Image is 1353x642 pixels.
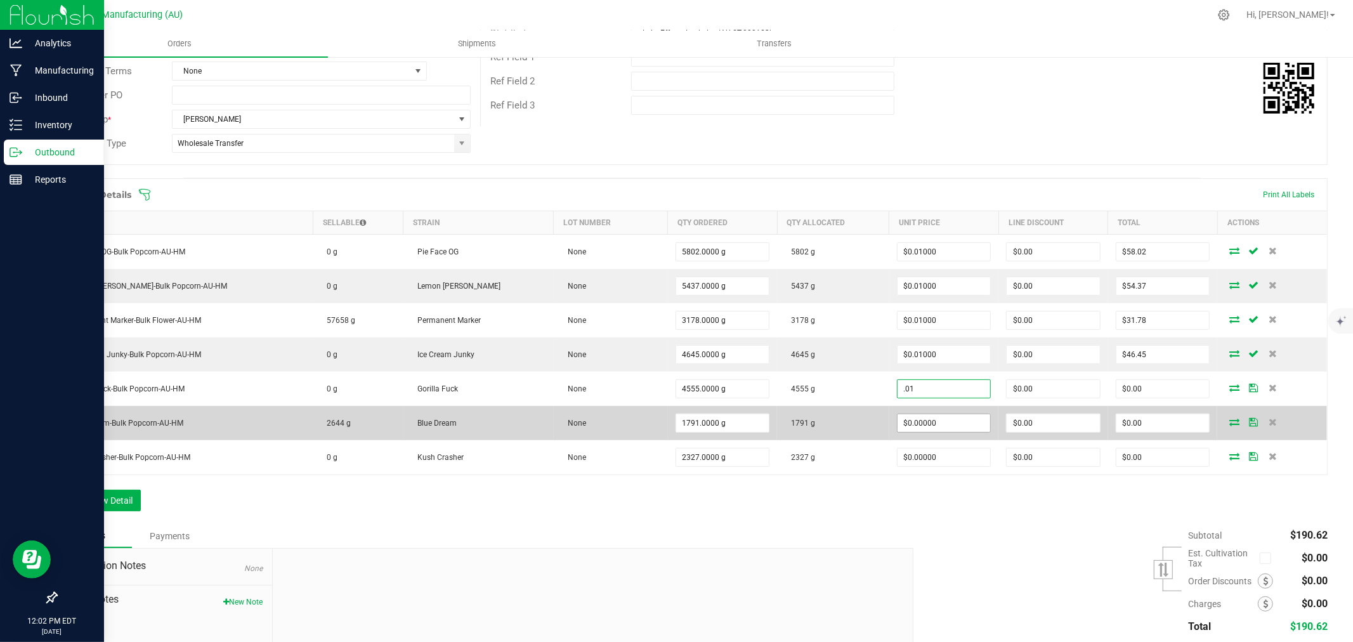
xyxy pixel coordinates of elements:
[65,282,228,291] span: Lemon [PERSON_NAME]-Bulk Popcorn-AU-HM
[740,38,809,49] span: Transfers
[1116,380,1210,398] input: 0
[1244,315,1263,323] span: Save Order Detail
[785,316,815,325] span: 3178 g
[411,316,481,325] span: Permanent Marker
[998,211,1108,235] th: Line Discount
[441,38,513,49] span: Shipments
[676,380,769,398] input: 0
[785,384,815,393] span: 4555 g
[66,558,263,573] span: Destination Notes
[1217,211,1327,235] th: Actions
[676,311,769,329] input: 0
[1264,63,1314,114] qrcode: 00003324
[150,38,209,49] span: Orders
[1188,530,1222,540] span: Subtotal
[173,110,454,128] span: [PERSON_NAME]
[320,419,351,428] span: 2644 g
[65,350,202,359] span: Ice Cream Junky-Bulk Popcorn-AU-HM
[1216,9,1232,21] div: Manage settings
[490,51,535,63] span: Ref Field 1
[1263,452,1282,460] span: Delete Order Detail
[898,449,991,466] input: 0
[65,419,184,428] span: Blue Dream-Bulk Popcorn-AU-HM
[1116,414,1210,432] input: 0
[22,63,98,78] p: Manufacturing
[411,384,458,393] span: Gorilla Fuck
[22,90,98,105] p: Inbound
[561,247,586,256] span: None
[676,414,769,432] input: 0
[328,30,625,57] a: Shipments
[889,211,999,235] th: Unit Price
[898,346,991,364] input: 0
[898,414,991,432] input: 0
[1263,384,1282,391] span: Delete Order Detail
[676,346,769,364] input: 0
[1302,575,1328,587] span: $0.00
[1116,346,1210,364] input: 0
[1116,277,1210,295] input: 0
[22,36,98,51] p: Analytics
[785,350,815,359] span: 4645 g
[223,596,263,608] button: New Note
[1290,620,1328,632] span: $190.62
[1188,576,1258,586] span: Order Discounts
[57,211,313,235] th: Item
[6,627,98,636] p: [DATE]
[676,243,769,261] input: 0
[1290,529,1328,541] span: $190.62
[898,243,991,261] input: 0
[173,62,410,80] span: None
[65,384,185,393] span: Gorilla Fuck-Bulk Popcorn-AU-HM
[561,384,586,393] span: None
[785,282,815,291] span: 5437 g
[6,615,98,627] p: 12:02 PM EDT
[1007,311,1100,329] input: 0
[785,419,815,428] span: 1791 g
[30,30,328,57] a: Orders
[1007,380,1100,398] input: 0
[1263,315,1282,323] span: Delete Order Detail
[1302,552,1328,564] span: $0.00
[561,316,586,325] span: None
[1244,452,1263,460] span: Save Order Detail
[1007,277,1100,295] input: 0
[66,592,263,607] span: Order Notes
[411,350,474,359] span: Ice Cream Junky
[411,419,457,428] span: Blue Dream
[1188,548,1255,568] span: Est. Cultivation Tax
[898,380,991,398] input: 0
[22,117,98,133] p: Inventory
[1244,350,1263,357] span: Save Order Detail
[785,247,815,256] span: 5802 g
[898,277,991,295] input: 0
[65,453,191,462] span: Kush Crasher-Bulk Popcorn-AU-HM
[1244,418,1263,426] span: Save Order Detail
[411,282,500,291] span: Lemon [PERSON_NAME]
[1007,449,1100,466] input: 0
[1246,10,1329,20] span: Hi, [PERSON_NAME]!
[320,282,337,291] span: 0 g
[1007,243,1100,261] input: 0
[1263,281,1282,289] span: Delete Order Detail
[1007,414,1100,432] input: 0
[244,564,263,573] span: None
[490,75,535,87] span: Ref Field 2
[411,453,464,462] span: Kush Crasher
[320,384,337,393] span: 0 g
[1263,247,1282,254] span: Delete Order Detail
[10,146,22,159] inline-svg: Outbound
[65,316,202,325] span: Permanent Marker-Bulk Flower-AU-HM
[785,453,815,462] span: 2327 g
[1188,620,1211,632] span: Total
[561,419,586,428] span: None
[411,247,459,256] span: Pie Face OG
[22,145,98,160] p: Outbound
[1244,384,1263,391] span: Save Order Detail
[313,211,403,235] th: Sellable
[1116,311,1210,329] input: 0
[320,350,337,359] span: 0 g
[1116,449,1210,466] input: 0
[1260,550,1277,567] span: Calculate cultivation tax
[132,525,208,547] div: Payments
